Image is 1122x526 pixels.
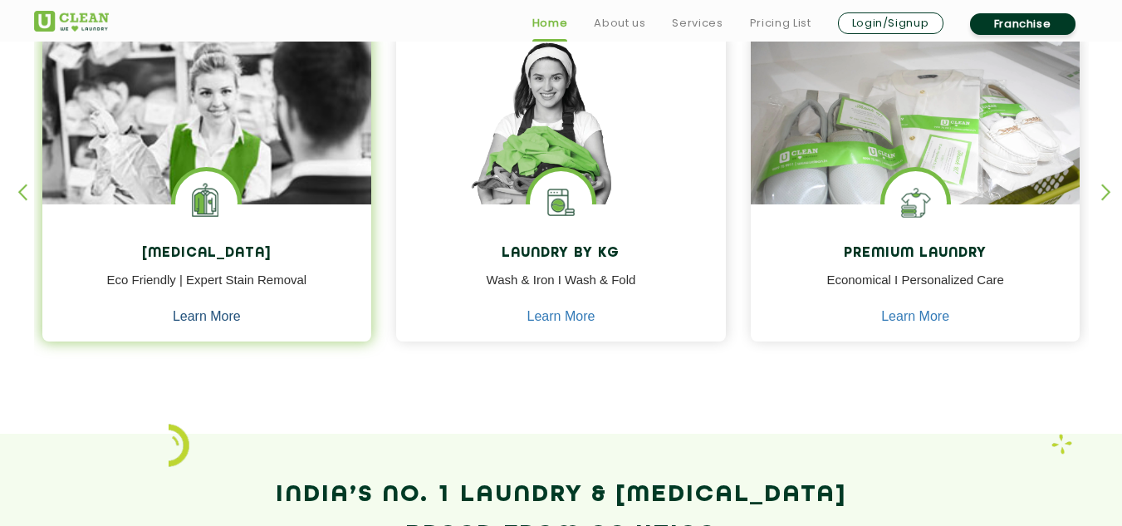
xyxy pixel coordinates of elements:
img: laundry done shoes and clothes [751,33,1080,253]
a: Learn More [173,309,241,324]
img: Laundry wash and iron [1051,434,1072,455]
p: Economical I Personalized Care [763,271,1068,308]
img: Laundry Services near me [175,171,238,234]
h4: Premium Laundry [763,246,1068,262]
a: Home [532,13,568,33]
a: Services [672,13,723,33]
h4: Laundry by Kg [409,246,713,262]
a: Learn More [881,309,949,324]
img: UClean Laundry and Dry Cleaning [34,11,109,32]
a: Login/Signup [838,12,943,34]
a: About us [594,13,645,33]
a: Franchise [970,13,1075,35]
p: Wash & Iron I Wash & Fold [409,271,713,308]
img: laundry washing machine [530,171,592,234]
img: Drycleaners near me [42,33,372,298]
a: Learn More [527,309,595,324]
img: icon_2.png [169,424,189,467]
img: Shoes Cleaning [884,171,947,234]
p: Eco Friendly | Expert Stain Removal [55,271,360,308]
a: Pricing List [750,13,811,33]
h4: [MEDICAL_DATA] [55,246,360,262]
img: a girl with laundry basket [396,33,726,253]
